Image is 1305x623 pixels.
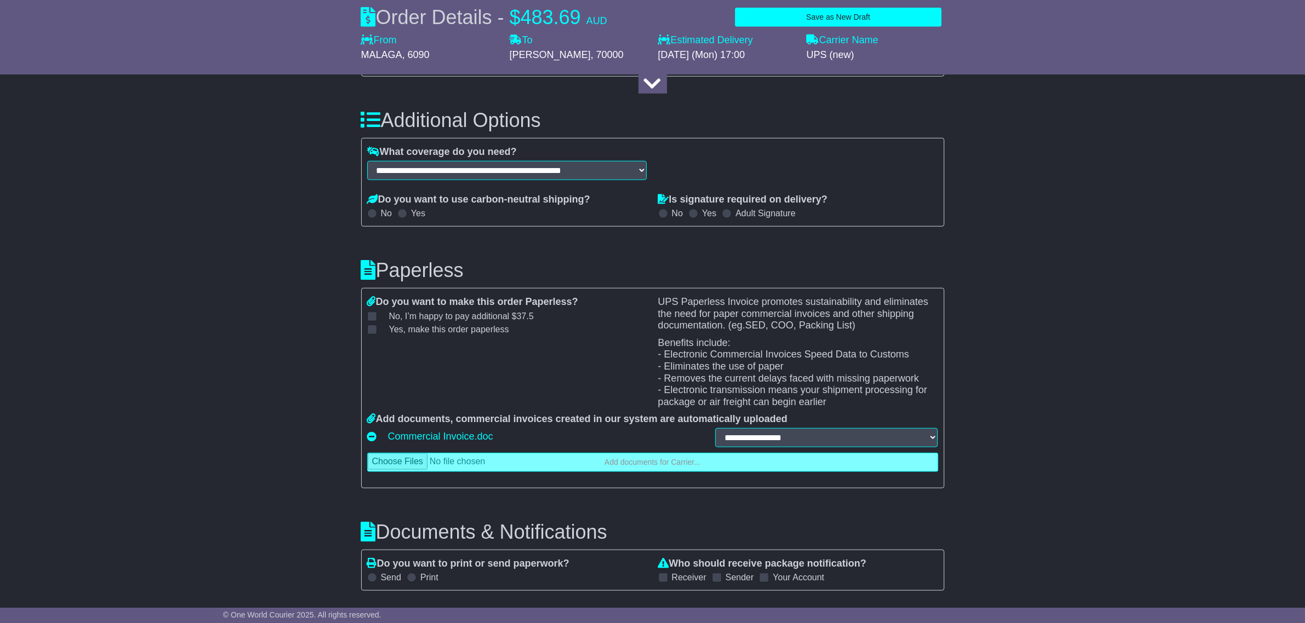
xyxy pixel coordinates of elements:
h3: Additional Options [361,109,944,131]
label: Is signature required on delivery? [658,194,828,206]
label: Sender [726,572,754,582]
div: UPS (new) [807,49,944,61]
span: , I’m happy to pay additional $ [400,311,534,321]
span: , 6090 [402,49,430,60]
span: © One World Courier 2025. All rights reserved. [223,610,381,619]
div: [DATE] (Mon) 17:00 [658,49,796,61]
label: Yes, make this order paperless [375,324,509,334]
span: 37.5 [517,311,534,321]
label: Adult Signature [736,208,795,218]
label: Yes [702,208,716,218]
label: Send [381,572,401,582]
span: MALAGA [361,49,402,60]
label: Receiver [672,572,706,582]
label: To [510,34,533,47]
label: Carrier Name [807,34,879,47]
div: Order Details - [361,5,607,29]
span: No [389,311,534,321]
label: Estimated Delivery [658,34,796,47]
span: $ [510,6,521,28]
h3: Documents & Notifications [361,521,944,543]
label: Do you want to make this order Paperless? [367,296,578,308]
p: Benefits include: - Electronic Commercial Invoices Speed Data to Customs - Eliminates the use of ... [658,337,938,408]
span: 483.69 [521,6,581,28]
label: What coverage do you need? [367,146,517,158]
h3: Paperless [361,259,944,281]
label: Yes [411,208,425,218]
label: Add documents, commercial invoices created in our system are automatically uploaded [367,413,788,425]
label: Do you want to use carbon-neutral shipping? [367,194,590,206]
span: [PERSON_NAME] [510,49,591,60]
a: Add documents for Carrier... [367,453,938,472]
label: No [672,208,683,218]
label: Who should receive package notification? [658,558,867,570]
a: Commercial Invoice.doc [388,429,493,445]
p: UPS Paperless Invoice promotes sustainability and eliminates the need for paper commercial invoic... [658,296,938,332]
button: Save as New Draft [735,8,941,27]
label: Your Account [773,572,824,582]
label: Print [420,572,438,582]
span: , 70000 [591,49,624,60]
label: No [381,208,392,218]
span: AUD [586,15,607,26]
label: From [361,34,397,47]
label: Do you want to print or send paperwork? [367,558,569,570]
